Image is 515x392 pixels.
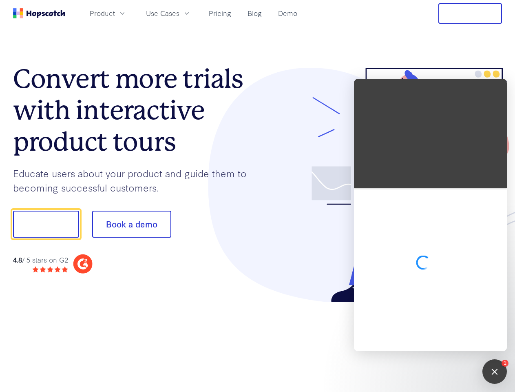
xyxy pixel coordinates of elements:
p: Educate users about your product and guide them to becoming successful customers. [13,166,258,194]
a: Blog [244,7,265,20]
div: 1 [502,360,508,367]
span: Use Cases [146,8,179,18]
strong: 4.8 [13,255,22,264]
a: Home [13,8,65,18]
button: Show me! [13,211,79,238]
a: Pricing [206,7,234,20]
button: Product [85,7,131,20]
button: Free Trial [438,3,502,24]
button: Book a demo [92,211,171,238]
h1: Convert more trials with interactive product tours [13,63,258,157]
div: / 5 stars on G2 [13,255,68,265]
span: Product [90,8,115,18]
button: Use Cases [141,7,196,20]
a: Demo [275,7,301,20]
